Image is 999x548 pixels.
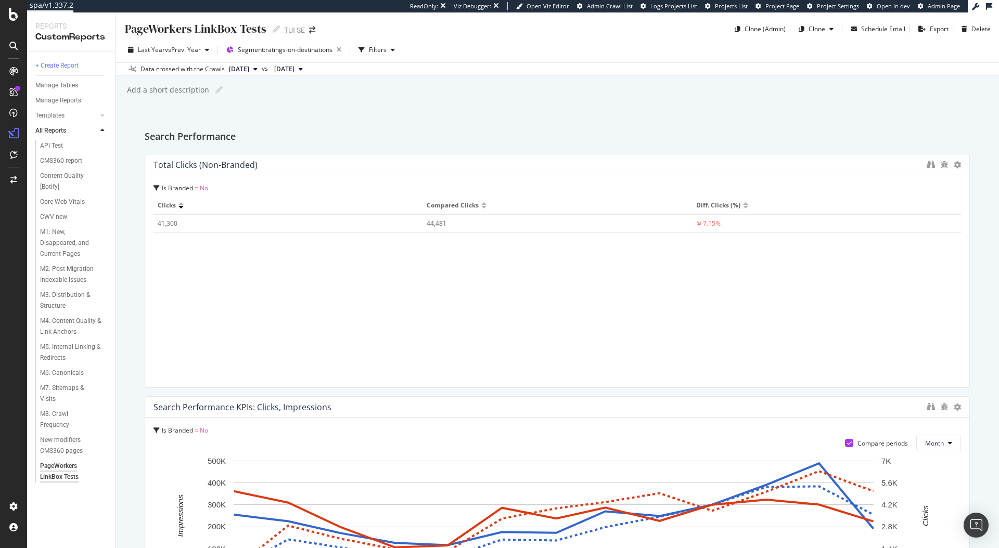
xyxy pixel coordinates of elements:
i: Edit report name [215,86,223,94]
div: Delete [971,24,991,33]
button: Clone (Admin) [731,21,786,37]
div: Search Performance [145,129,970,146]
a: M7: Sitemaps & Visits [40,383,108,405]
div: Total Clicks (Non-Branded)Is Branded = NoClicksCompared ClicksDiff. Clicks (%)41,30044,4817.15% [145,154,970,388]
a: API Test [40,140,108,151]
div: Content Quality [Botify] [40,171,98,192]
span: Clicks [158,201,176,210]
a: All Reports [35,125,97,136]
span: Is Branded [162,426,193,435]
div: ReadOnly: [410,2,438,10]
span: Diff. Clicks (%) [696,201,740,210]
div: Viz Debugger: [454,2,491,10]
a: Manage Tables [35,80,108,91]
span: Open Viz Editor [527,2,569,10]
div: bug [940,161,949,168]
text: 500K [208,456,226,465]
div: Core Web Vitals [40,197,85,207]
text: 4.2K [881,500,898,509]
div: PageWorkers LinkBox Tests [40,461,100,482]
a: Project Page [755,2,799,10]
a: Open Viz Editor [516,2,569,10]
div: API Test [40,140,63,151]
a: Projects List [705,2,748,10]
text: 7K [881,456,891,465]
a: CMS360 report [40,155,108,166]
a: Core Web Vitals [40,197,108,207]
a: Admin Page [918,2,960,10]
span: Admin Crawl List [587,2,633,10]
a: M2: Post Migration Indexable Issues [40,264,108,285]
span: Projects List [715,2,748,10]
div: Clone [809,24,825,33]
div: Search Performance KPIs: Clicks, Impressions [153,402,331,412]
div: M8: Crawl Frequency [40,409,97,430]
div: CustomReports [35,31,107,43]
text: Clicks [921,505,930,526]
div: CWV new [40,212,67,223]
div: Clone (Admin) [745,24,786,33]
span: No [200,426,208,435]
button: [DATE] [225,63,262,75]
span: vs [262,64,270,73]
div: binoculars [927,160,935,168]
span: Admin Page [928,2,960,10]
div: Export [930,24,949,33]
div: Add a short description [126,85,209,95]
button: Clone [795,21,838,37]
div: Data crossed with the Crawls [140,64,225,74]
a: M4: Content Quality & Link Anchors [40,316,108,337]
text: Impressions [176,494,185,537]
span: Logs Projects List [650,2,697,10]
a: PageWorkers LinkBox Tests [40,461,108,482]
span: Segment: ratings-on-destinations [238,45,332,54]
a: M3: Distribution & Structure [40,290,108,311]
div: CMS360 report [40,155,82,166]
button: [DATE] [270,63,307,75]
span: 2024 Aug. 6th [274,64,294,74]
a: Project Settings [807,2,859,10]
div: Open Intercom Messenger [964,513,989,538]
span: 2025 Aug. 28th [229,64,249,74]
span: Open in dev [877,2,910,10]
div: M4: Content Quality & Link Anchors [40,316,101,337]
div: PageWorkers LinkBox Tests [124,21,266,37]
div: M1: New, Disappeared, and Current Pages [40,227,102,259]
a: Open in dev [867,2,910,10]
button: Last YearvsPrev. Year [124,42,213,58]
div: 41,300 [158,219,392,228]
a: CWV new [40,212,108,223]
span: Project Page [765,2,799,10]
div: M5: Internal Linking & Redirects [40,342,100,363]
i: Edit report name [273,25,280,33]
a: New modifiers CMS360 pages [40,435,108,456]
div: Manage Reports [35,95,81,106]
text: 2.8K [881,522,898,531]
text: 400K [208,478,226,487]
div: Manage Tables [35,80,78,91]
div: All Reports [35,125,66,136]
div: Templates [35,110,65,121]
div: arrow-right-arrow-left [309,27,315,34]
text: 200K [208,522,226,531]
div: + Create Report [35,60,79,71]
div: Filters [369,45,387,54]
div: M2: Post Migration Indexable Issues [40,264,101,285]
div: M6: Canonicals [40,368,84,379]
span: Month [925,439,944,448]
a: M6: Canonicals [40,368,108,379]
a: Logs Projects List [641,2,697,10]
button: Schedule Email [847,21,905,37]
span: = [195,184,198,192]
button: Month [916,435,961,451]
div: Schedule Email [861,24,905,33]
span: Last Year [138,45,165,54]
a: Admin Crawl List [577,2,633,10]
span: = [195,426,198,435]
span: Is Branded [162,184,193,192]
button: Delete [957,21,991,37]
a: + Create Report [35,60,108,71]
span: Compared Clicks [427,201,479,210]
button: Filters [354,42,399,58]
span: Project Settings [817,2,859,10]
